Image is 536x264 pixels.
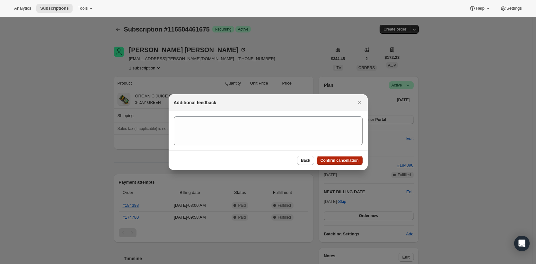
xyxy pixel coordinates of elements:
[40,6,69,11] span: Subscriptions
[74,4,98,13] button: Tools
[496,4,526,13] button: Settings
[297,156,314,165] button: Back
[14,6,31,11] span: Analytics
[174,99,216,106] h2: Additional feedback
[78,6,88,11] span: Tools
[506,6,522,11] span: Settings
[321,158,359,163] span: Confirm cancellation
[514,236,530,251] div: Open Intercom Messenger
[355,98,364,107] button: Close
[465,4,495,13] button: Help
[317,156,363,165] button: Confirm cancellation
[301,158,310,163] span: Back
[36,4,73,13] button: Subscriptions
[476,6,484,11] span: Help
[10,4,35,13] button: Analytics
